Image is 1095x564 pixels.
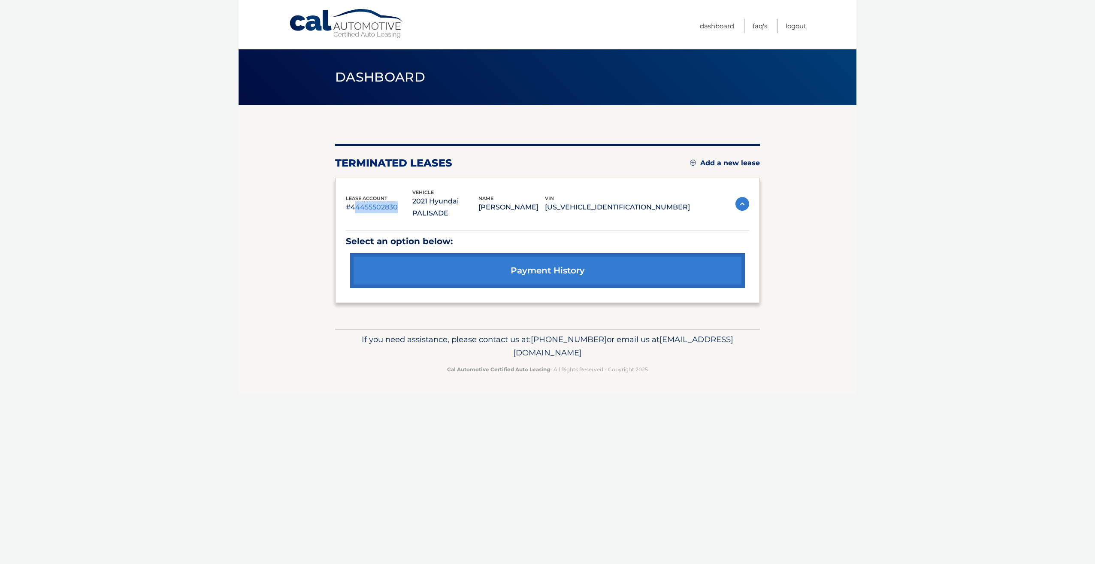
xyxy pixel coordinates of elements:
[412,189,434,195] span: vehicle
[531,334,607,344] span: [PHONE_NUMBER]
[690,159,760,167] a: Add a new lease
[700,19,734,33] a: Dashboard
[545,195,554,201] span: vin
[478,201,545,213] p: [PERSON_NAME]
[350,253,745,288] a: payment history
[341,365,754,374] p: - All Rights Reserved - Copyright 2025
[545,201,690,213] p: [US_VEHICLE_IDENTIFICATION_NUMBER]
[735,197,749,211] img: accordion-active.svg
[447,366,550,373] strong: Cal Automotive Certified Auto Leasing
[478,195,493,201] span: name
[335,157,452,170] h2: terminated leases
[341,333,754,360] p: If you need assistance, please contact us at: or email us at
[346,234,749,249] p: Select an option below:
[335,69,425,85] span: Dashboard
[690,160,696,166] img: add.svg
[346,195,387,201] span: lease account
[753,19,767,33] a: FAQ's
[289,9,405,39] a: Cal Automotive
[786,19,806,33] a: Logout
[346,201,412,213] p: #44455502830
[412,195,479,219] p: 2021 Hyundai PALISADE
